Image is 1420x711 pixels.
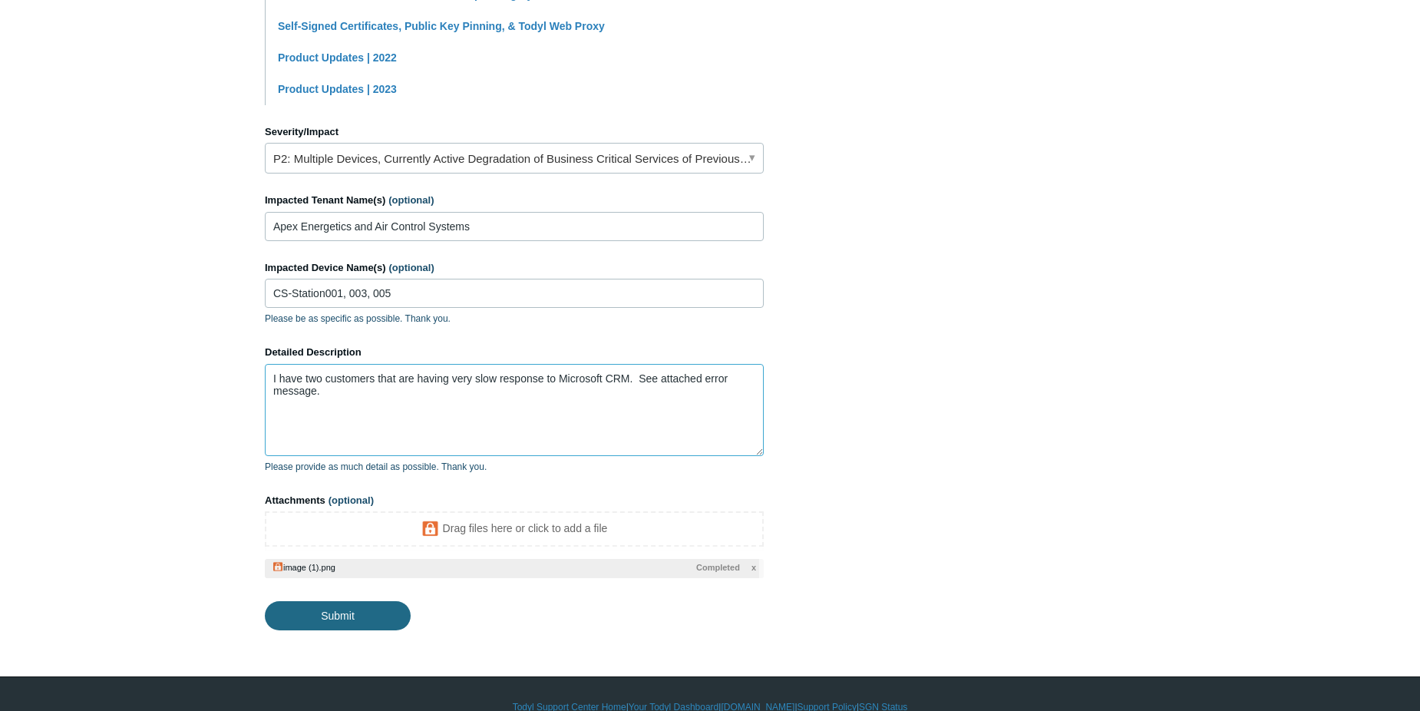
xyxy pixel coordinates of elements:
[278,51,397,64] a: Product Updates | 2022
[388,194,434,206] span: (optional)
[265,124,764,140] label: Severity/Impact
[329,494,374,506] span: (optional)
[265,143,764,174] a: P2: Multiple Devices, Currently Active Degradation of Business Critical Services of Previously Wo...
[696,561,740,574] span: Completed
[265,193,764,208] label: Impacted Tenant Name(s)
[278,20,605,32] a: Self-Signed Certificates, Public Key Pinning, & Todyl Web Proxy
[265,493,764,508] label: Attachments
[751,561,756,574] span: x
[389,262,434,273] span: (optional)
[265,345,764,360] label: Detailed Description
[278,83,397,95] a: Product Updates | 2023
[265,312,764,326] p: Please be as specific as possible. Thank you.
[265,460,764,474] p: Please provide as much detail as possible. Thank you.
[265,601,411,630] input: Submit
[265,260,764,276] label: Impacted Device Name(s)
